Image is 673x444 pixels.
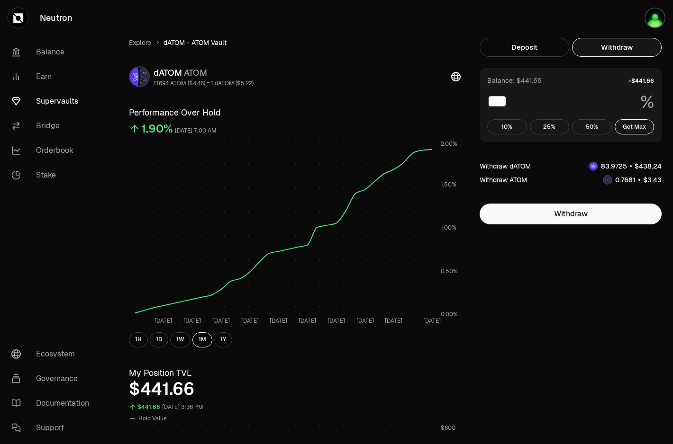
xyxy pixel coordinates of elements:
[4,40,102,64] a: Balance
[154,66,254,80] div: dATOM
[299,317,316,325] tspan: [DATE]
[129,38,461,47] nav: breadcrumb
[4,416,102,440] a: Support
[640,93,654,112] span: %
[137,402,160,413] div: $441.66
[356,317,374,325] tspan: [DATE]
[4,89,102,114] a: Supervaults
[141,121,173,136] div: 1.90%
[129,38,151,47] a: Explore
[441,311,458,318] tspan: 0.00%
[441,181,456,188] tspan: 1.50%
[385,317,402,325] tspan: [DATE]
[530,119,570,134] button: 25%
[129,366,461,380] h3: My Position TVL
[441,224,456,231] tspan: 1.00%
[441,140,457,148] tspan: 2.00%
[487,119,527,134] button: 10%
[270,317,287,325] tspan: [DATE]
[184,67,207,78] span: ATOM
[572,38,662,57] button: Withdraw
[129,380,461,399] div: $441.66
[164,38,227,47] span: dATOM - ATOM Vault
[214,332,232,347] button: 1Y
[192,332,212,347] button: 1M
[4,163,102,187] a: Stake
[4,366,102,391] a: Governance
[645,8,665,28] img: kkr
[183,317,201,325] tspan: [DATE]
[4,138,102,163] a: Orderbook
[441,424,455,432] tspan: $600
[615,119,655,134] button: Get Max
[130,67,138,86] img: dATOM Logo
[175,125,217,136] div: [DATE] 7:00 AM
[572,119,612,134] button: 50%
[590,162,597,170] img: dATOM Logo
[604,176,611,184] img: ATOM Logo
[155,317,172,325] tspan: [DATE]
[140,67,149,86] img: ATOM Logo
[480,38,569,57] button: Deposit
[327,317,345,325] tspan: [DATE]
[170,332,191,347] button: 1W
[4,64,102,89] a: Earn
[212,317,230,325] tspan: [DATE]
[154,80,254,87] div: 1.1694 ATOM ($4.46) = 1 dATOM ($5.22)
[4,391,102,416] a: Documentation
[4,342,102,366] a: Ecosystem
[129,106,461,119] h3: Performance Over Hold
[441,267,458,275] tspan: 0.50%
[4,114,102,138] a: Bridge
[241,317,259,325] tspan: [DATE]
[480,204,662,224] button: Withdraw
[423,317,441,325] tspan: [DATE]
[480,161,531,171] div: Withdraw dATOM
[162,402,203,413] div: [DATE] 3:36 PM
[480,175,527,185] div: Withdraw ATOM
[138,415,167,422] span: Hold Value
[150,332,168,347] button: 1D
[129,332,148,347] button: 1H
[487,76,542,85] div: Balance: $441.66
